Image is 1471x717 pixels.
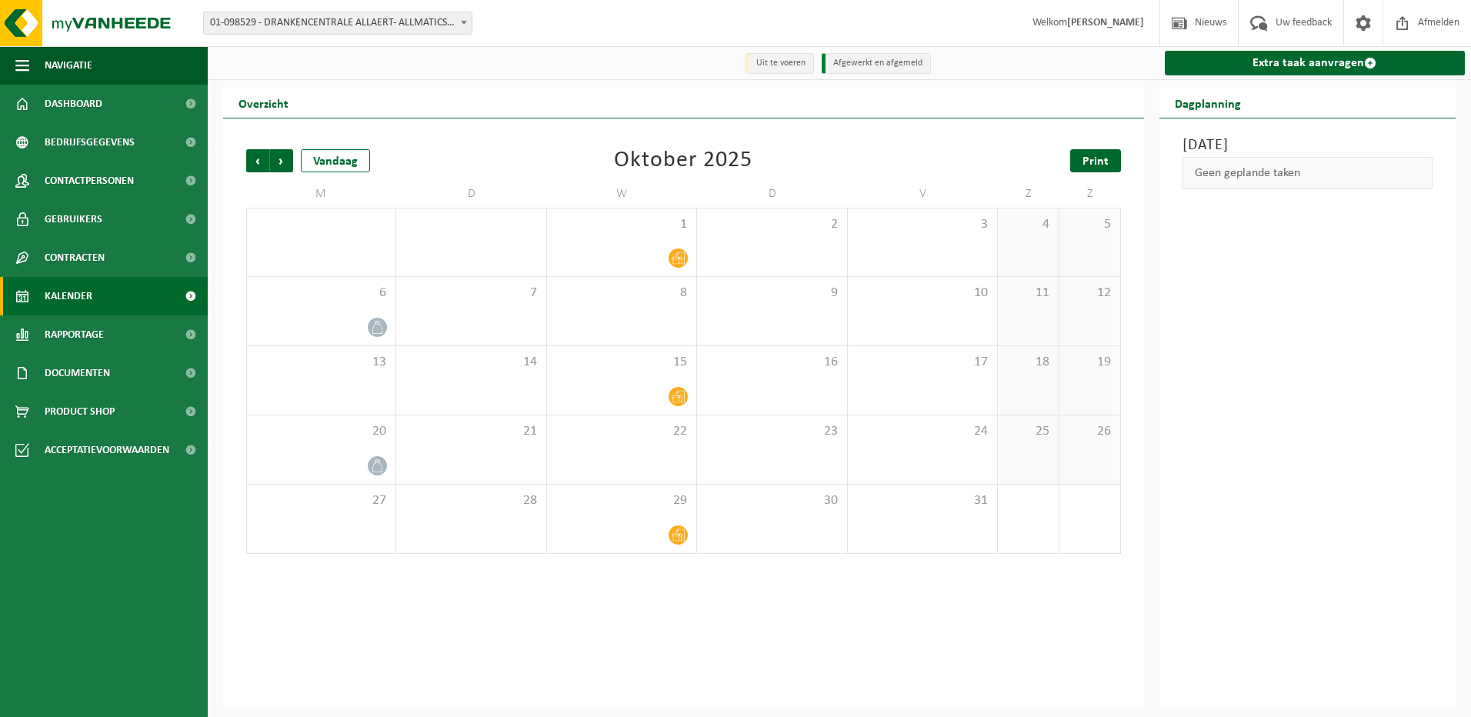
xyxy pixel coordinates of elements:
[1006,285,1051,302] span: 11
[705,423,839,440] span: 23
[45,315,104,354] span: Rapportage
[255,492,388,509] span: 27
[745,53,814,74] li: Uit te voeren
[404,285,538,302] span: 7
[1006,216,1051,233] span: 4
[45,46,92,85] span: Navigatie
[203,12,472,35] span: 01-098529 - DRANKENCENTRALE ALLAERT- ALLMATICS - ZULTE
[1059,180,1121,208] td: Z
[255,354,388,371] span: 13
[1182,134,1433,157] h3: [DATE]
[1067,216,1112,233] span: 5
[45,238,105,277] span: Contracten
[45,200,102,238] span: Gebruikers
[856,216,989,233] span: 3
[45,431,169,469] span: Acceptatievoorwaarden
[555,492,689,509] span: 29
[301,149,370,172] div: Vandaag
[270,149,293,172] span: Volgende
[255,423,388,440] span: 20
[45,392,115,431] span: Product Shop
[555,285,689,302] span: 8
[705,492,839,509] span: 30
[404,423,538,440] span: 21
[1165,51,1466,75] a: Extra taak aanvragen
[1006,354,1051,371] span: 18
[404,492,538,509] span: 28
[555,216,689,233] span: 1
[1082,155,1109,168] span: Print
[1182,157,1433,189] div: Geen geplande taken
[856,423,989,440] span: 24
[705,354,839,371] span: 16
[45,354,110,392] span: Documenten
[1067,285,1112,302] span: 12
[705,216,839,233] span: 2
[45,85,102,123] span: Dashboard
[614,149,752,172] div: Oktober 2025
[848,180,998,208] td: V
[998,180,1059,208] td: Z
[856,354,989,371] span: 17
[204,12,472,34] span: 01-098529 - DRANKENCENTRALE ALLAERT- ALLMATICS - ZULTE
[1067,423,1112,440] span: 26
[856,285,989,302] span: 10
[555,423,689,440] span: 22
[255,285,388,302] span: 6
[822,53,931,74] li: Afgewerkt en afgemeld
[555,354,689,371] span: 15
[404,354,538,371] span: 14
[1067,354,1112,371] span: 19
[856,492,989,509] span: 31
[697,180,847,208] td: D
[223,88,304,118] h2: Overzicht
[1067,17,1144,28] strong: [PERSON_NAME]
[1006,423,1051,440] span: 25
[45,277,92,315] span: Kalender
[246,149,269,172] span: Vorige
[45,162,134,200] span: Contactpersonen
[246,180,396,208] td: M
[705,285,839,302] span: 9
[396,180,546,208] td: D
[1159,88,1256,118] h2: Dagplanning
[547,180,697,208] td: W
[1070,149,1121,172] a: Print
[45,123,135,162] span: Bedrijfsgegevens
